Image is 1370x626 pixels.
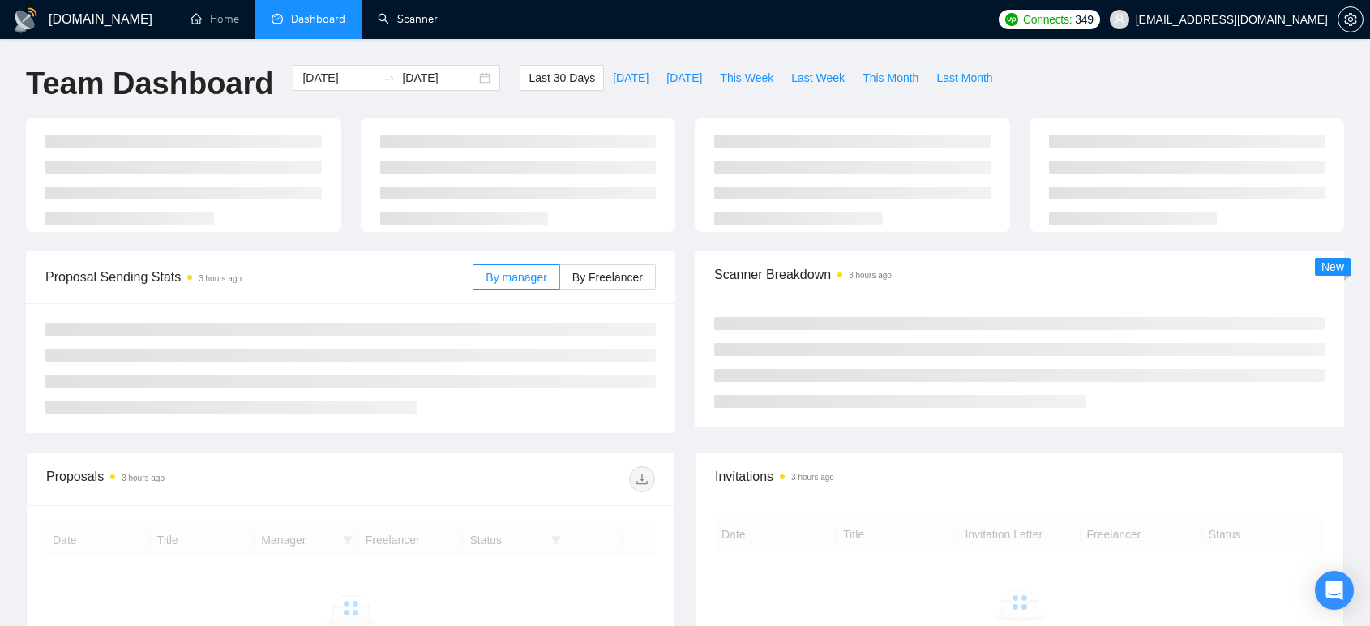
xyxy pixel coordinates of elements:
button: This Month [854,65,927,91]
time: 3 hours ago [849,271,892,280]
input: Start date [302,69,376,87]
time: 3 hours ago [122,474,165,482]
time: 3 hours ago [791,473,834,482]
span: This Month [863,69,918,87]
span: swap-right [383,71,396,84]
span: This Week [720,69,773,87]
span: setting [1338,13,1363,26]
span: to [383,71,396,84]
span: 349 [1075,11,1093,28]
span: By Freelancer [572,271,643,284]
button: This Week [711,65,782,91]
img: upwork-logo.png [1005,13,1018,26]
span: user [1114,14,1125,25]
button: setting [1338,6,1364,32]
span: [DATE] [613,69,649,87]
button: Last Month [927,65,1001,91]
span: Invitations [715,466,1324,487]
span: Last Week [791,69,845,87]
span: Dashboard [291,12,345,26]
div: Proposals [46,466,351,492]
span: dashboard [272,13,283,24]
img: logo [13,7,39,33]
input: End date [402,69,476,87]
span: By manager [486,271,546,284]
button: [DATE] [604,65,657,91]
h1: Team Dashboard [26,65,273,103]
button: Last 30 Days [520,65,604,91]
span: Proposal Sending Stats [45,267,473,287]
span: Connects: [1023,11,1072,28]
span: Last Month [936,69,992,87]
a: setting [1338,13,1364,26]
button: Last Week [782,65,854,91]
time: 3 hours ago [199,274,242,283]
button: [DATE] [657,65,711,91]
div: Open Intercom Messenger [1315,571,1354,610]
a: homeHome [191,12,239,26]
span: New [1321,260,1344,273]
span: Last 30 Days [529,69,595,87]
span: [DATE] [666,69,702,87]
a: searchScanner [378,12,438,26]
span: Scanner Breakdown [714,264,1325,285]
